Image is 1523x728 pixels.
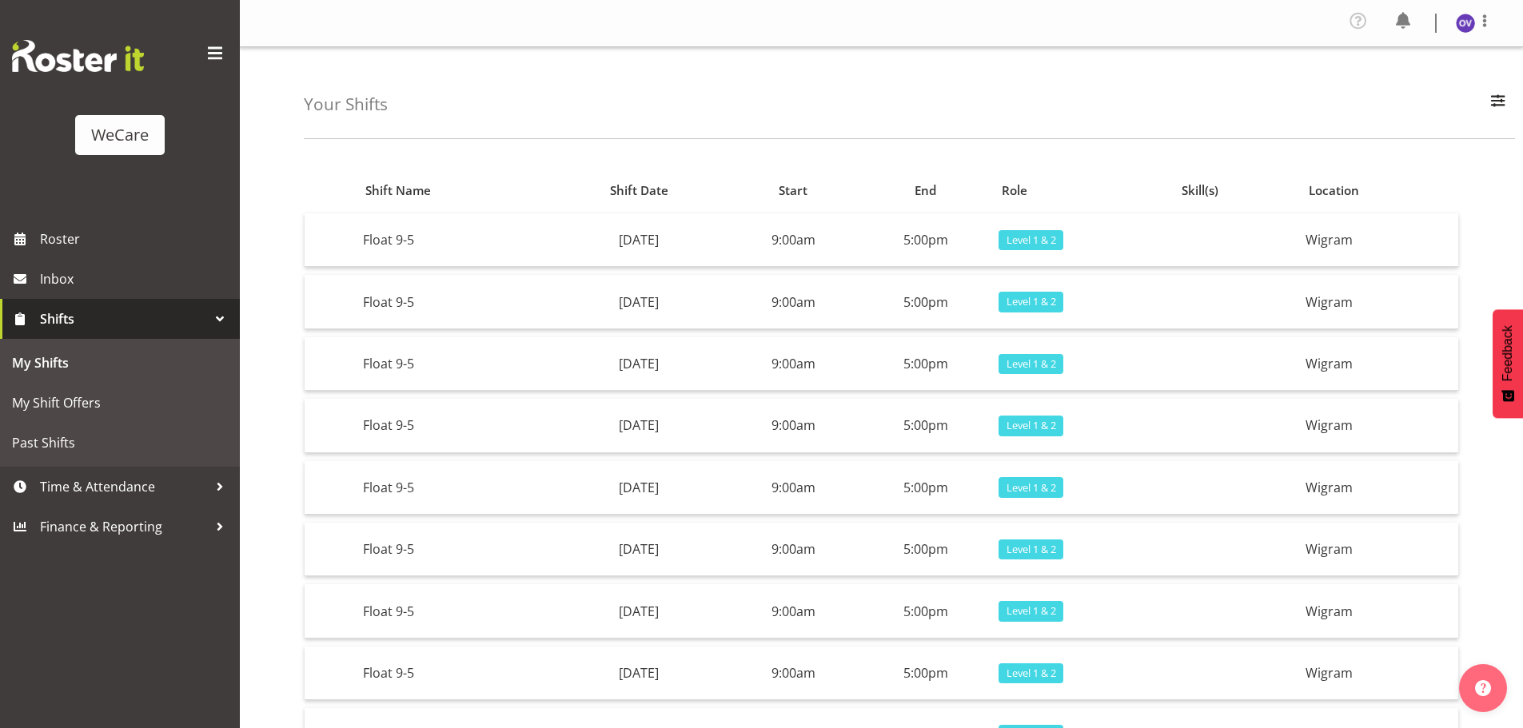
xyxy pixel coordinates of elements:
[1501,325,1515,381] span: Feedback
[1007,356,1056,372] span: Level 1 & 2
[91,123,149,147] div: WeCare
[868,181,983,200] div: End
[1007,542,1056,557] span: Level 1 & 2
[550,337,728,391] td: [DATE]
[550,584,728,638] td: [DATE]
[1182,181,1290,200] div: Skill(s)
[859,399,992,452] td: 5:00pm
[365,181,541,200] div: Shift Name
[357,461,551,515] td: Float 9-5
[1299,337,1458,391] td: Wigram
[1456,14,1475,33] img: olive-vermazen11854.jpg
[728,399,859,452] td: 9:00am
[40,515,208,539] span: Finance & Reporting
[12,431,228,455] span: Past Shifts
[859,523,992,576] td: 5:00pm
[859,461,992,515] td: 5:00pm
[1481,87,1515,122] button: Filter Employees
[728,275,859,328] td: 9:00am
[737,181,851,200] div: Start
[550,399,728,452] td: [DATE]
[40,307,208,331] span: Shifts
[1309,181,1449,200] div: Location
[1299,399,1458,452] td: Wigram
[859,646,992,700] td: 5:00pm
[728,523,859,576] td: 9:00am
[550,461,728,515] td: [DATE]
[859,213,992,267] td: 5:00pm
[728,646,859,700] td: 9:00am
[12,351,228,375] span: My Shifts
[550,523,728,576] td: [DATE]
[1002,181,1163,200] div: Role
[728,213,859,267] td: 9:00am
[1493,309,1523,418] button: Feedback - Show survey
[357,399,551,452] td: Float 9-5
[4,343,236,383] a: My Shifts
[40,475,208,499] span: Time & Attendance
[40,227,232,251] span: Roster
[304,95,388,113] h4: Your Shifts
[728,584,859,638] td: 9:00am
[357,646,551,700] td: Float 9-5
[1299,275,1458,328] td: Wigram
[357,584,551,638] td: Float 9-5
[12,391,228,415] span: My Shift Offers
[550,646,728,700] td: [DATE]
[1007,294,1056,309] span: Level 1 & 2
[12,40,144,72] img: Rosterit website logo
[859,337,992,391] td: 5:00pm
[1299,646,1458,700] td: Wigram
[40,267,232,291] span: Inbox
[728,337,859,391] td: 9:00am
[4,383,236,423] a: My Shift Offers
[357,213,551,267] td: Float 9-5
[1299,523,1458,576] td: Wigram
[859,275,992,328] td: 5:00pm
[1299,213,1458,267] td: Wigram
[550,275,728,328] td: [DATE]
[1007,603,1056,619] span: Level 1 & 2
[357,275,551,328] td: Float 9-5
[4,423,236,463] a: Past Shifts
[1475,680,1491,696] img: help-xxl-2.png
[1007,480,1056,495] span: Level 1 & 2
[550,213,728,267] td: [DATE]
[1007,418,1056,433] span: Level 1 & 2
[1299,584,1458,638] td: Wigram
[357,337,551,391] td: Float 9-5
[728,461,859,515] td: 9:00am
[357,523,551,576] td: Float 9-5
[1007,666,1056,681] span: Level 1 & 2
[1299,461,1458,515] td: Wigram
[560,181,719,200] div: Shift Date
[1007,233,1056,248] span: Level 1 & 2
[859,584,992,638] td: 5:00pm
